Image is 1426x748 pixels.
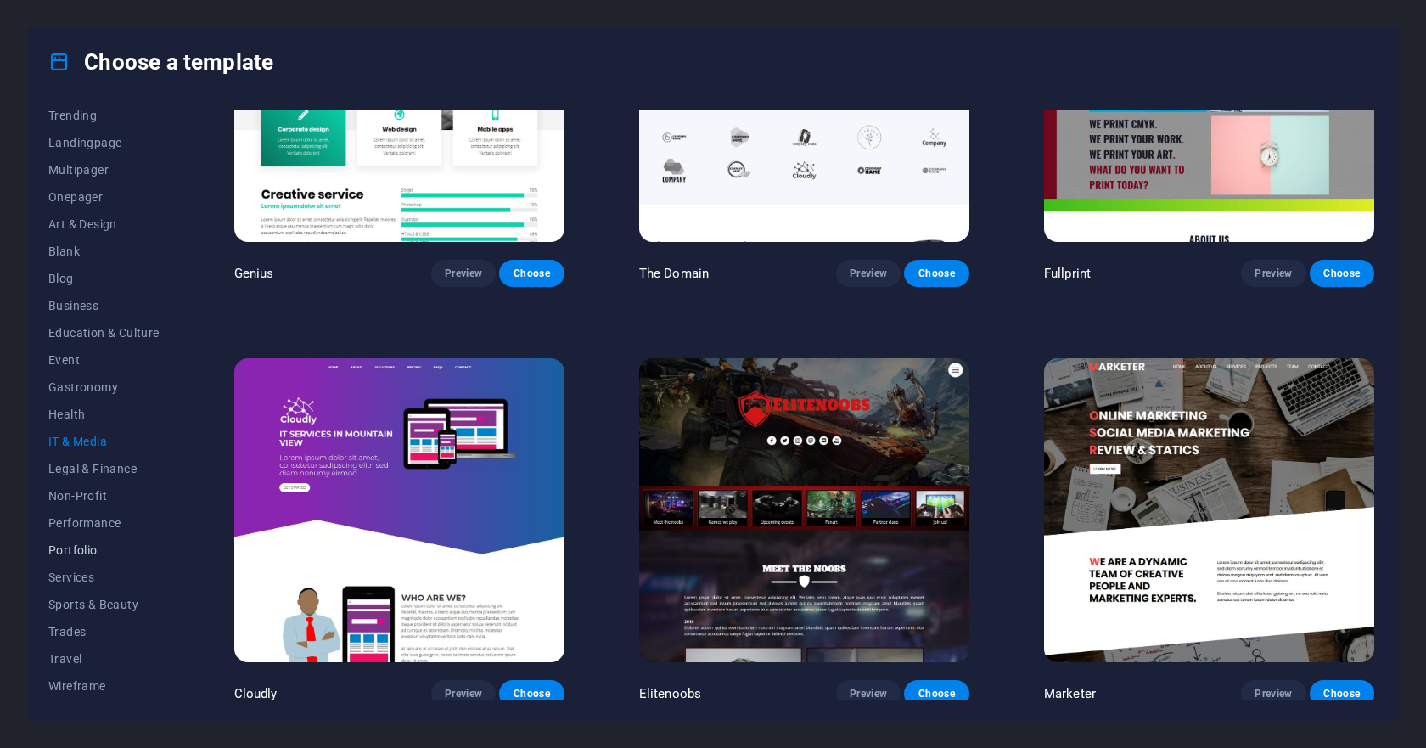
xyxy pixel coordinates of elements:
[904,680,968,707] button: Choose
[48,679,160,693] span: Wireframe
[1255,687,1292,700] span: Preview
[48,163,160,177] span: Multipager
[1241,680,1305,707] button: Preview
[48,156,160,183] button: Multipager
[1310,680,1374,707] button: Choose
[48,652,160,666] span: Travel
[918,267,955,280] span: Choose
[48,48,273,76] h4: Choose a template
[48,129,160,156] button: Landingpage
[234,265,274,282] p: Genius
[48,672,160,700] button: Wireframe
[48,292,160,319] button: Business
[48,537,160,564] button: Portfolio
[48,571,160,584] span: Services
[1323,267,1361,280] span: Choose
[639,265,709,282] p: The Domain
[48,516,160,530] span: Performance
[431,260,496,287] button: Preview
[48,618,160,645] button: Trades
[169,98,182,112] img: tab_keywords_by_traffic_grey.svg
[48,380,160,394] span: Gastronomy
[46,98,59,112] img: tab_domain_overview_orange.svg
[1044,358,1374,663] img: Marketer
[65,100,152,111] div: Domain Overview
[1241,260,1305,287] button: Preview
[48,265,160,292] button: Blog
[48,245,160,258] span: Blank
[48,136,160,149] span: Landingpage
[48,489,160,503] span: Non-Profit
[48,645,160,672] button: Travel
[904,260,968,287] button: Choose
[48,462,160,475] span: Legal & Finance
[48,109,160,122] span: Trending
[850,267,887,280] span: Preview
[48,299,160,312] span: Business
[48,272,160,285] span: Blog
[48,598,160,611] span: Sports & Beauty
[48,401,160,428] button: Health
[48,591,160,618] button: Sports & Beauty
[431,680,496,707] button: Preview
[48,455,160,482] button: Legal & Finance
[48,27,83,41] div: v 4.0.25
[48,211,160,238] button: Art & Design
[639,358,969,663] img: Elitenoobs
[48,408,160,421] span: Health
[48,326,160,340] span: Education & Culture
[48,482,160,509] button: Non-Profit
[639,685,701,702] p: Elitenoobs
[1044,265,1091,282] p: Fullprint
[1044,685,1096,702] p: Marketer
[188,100,286,111] div: Keywords by Traffic
[48,374,160,401] button: Gastronomy
[48,353,160,367] span: Event
[445,267,482,280] span: Preview
[836,260,901,287] button: Preview
[48,428,160,455] button: IT & Media
[48,190,160,204] span: Onepager
[48,564,160,591] button: Services
[850,687,887,700] span: Preview
[48,625,160,638] span: Trades
[48,346,160,374] button: Event
[27,44,41,58] img: website_grey.svg
[234,358,564,663] img: Cloudly
[48,217,160,231] span: Art & Design
[48,543,160,557] span: Portfolio
[513,687,550,700] span: Choose
[44,44,187,58] div: Domain: [DOMAIN_NAME]
[27,27,41,41] img: logo_orange.svg
[48,102,160,129] button: Trending
[836,680,901,707] button: Preview
[445,687,482,700] span: Preview
[1310,260,1374,287] button: Choose
[48,435,160,448] span: IT & Media
[48,238,160,265] button: Blank
[499,680,564,707] button: Choose
[499,260,564,287] button: Choose
[1255,267,1292,280] span: Preview
[48,319,160,346] button: Education & Culture
[234,685,278,702] p: Cloudly
[513,267,550,280] span: Choose
[1323,687,1361,700] span: Choose
[48,509,160,537] button: Performance
[48,183,160,211] button: Onepager
[918,687,955,700] span: Choose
